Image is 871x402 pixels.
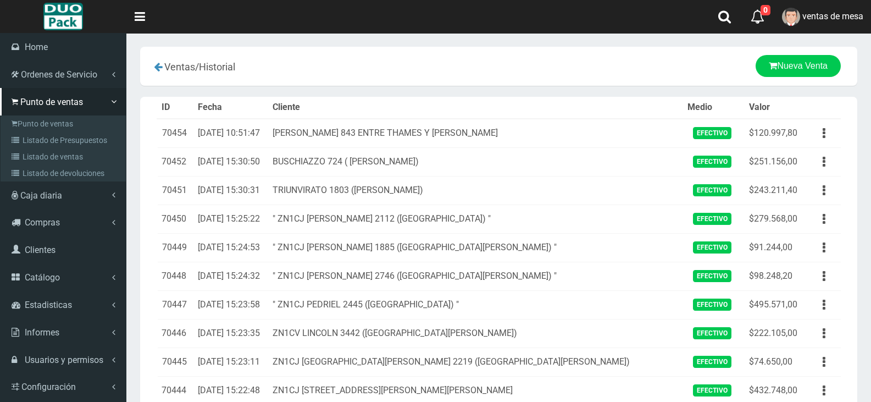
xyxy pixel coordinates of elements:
span: Efectivo [693,299,731,310]
span: Clientes [25,245,56,255]
span: Punto de ventas [20,97,83,107]
span: Efectivo [693,356,731,367]
td: [DATE] 15:24:53 [193,233,268,262]
td: [DATE] 10:51:47 [193,119,268,148]
td: [DATE] 15:23:11 [193,348,268,376]
img: Logo grande [43,3,82,30]
td: ZN1CV LINCOLN 3442 ([GEOGRAPHIC_DATA][PERSON_NAME]) [268,319,683,348]
td: 70452 [157,147,193,176]
a: Listado de devoluciones [3,165,126,181]
td: [DATE] 15:30:50 [193,147,268,176]
th: Cliente [268,97,683,119]
td: " ZN1CJ [PERSON_NAME] 2746 ([GEOGRAPHIC_DATA][PERSON_NAME]) " [268,262,683,290]
span: Home [25,42,48,52]
span: ventas de mesa [802,11,863,21]
td: 70454 [157,119,193,148]
td: [PERSON_NAME] 843 ENTRE THAMES Y [PERSON_NAME] [268,119,683,148]
td: 70446 [157,319,193,348]
span: Efectivo [693,270,731,282]
td: $120.997,80 [745,119,805,148]
span: Ventas [164,61,195,73]
td: $222.105,00 [745,319,805,348]
span: Caja diaria [20,190,62,201]
a: Listado de ventas [3,148,126,165]
span: 0 [761,5,770,15]
a: Nueva Venta [756,55,841,77]
td: 70451 [157,176,193,205]
span: Efectivo [693,241,731,253]
td: 70445 [157,348,193,376]
span: Efectivo [693,184,731,196]
td: " ZN1CJ [PERSON_NAME] 1885 ([GEOGRAPHIC_DATA][PERSON_NAME]) " [268,233,683,262]
span: Efectivo [693,156,731,167]
td: 70450 [157,205,193,233]
td: 70449 [157,233,193,262]
span: Informes [25,327,59,338]
th: Medio [683,97,745,119]
span: Efectivo [693,384,731,396]
a: Punto de ventas [3,115,126,132]
img: User Image [782,8,800,26]
td: TRIUNVIRATO 1803 ([PERSON_NAME]) [268,176,683,205]
span: Efectivo [693,127,731,139]
th: Valor [745,97,805,119]
td: [DATE] 15:25:22 [193,205,268,233]
td: $74.650,00 [745,348,805,376]
span: Ordenes de Servicio [21,69,97,80]
a: Listado de Presupuestos [3,132,126,148]
td: " ZN1CJ PEDRIEL 2445 ([GEOGRAPHIC_DATA]) " [268,290,683,319]
td: [DATE] 15:23:35 [193,319,268,348]
td: [DATE] 15:30:31 [193,176,268,205]
th: Fecha [193,97,268,119]
td: $251.156,00 [745,147,805,176]
td: ZN1CJ [GEOGRAPHIC_DATA][PERSON_NAME] 2219 ([GEOGRAPHIC_DATA][PERSON_NAME]) [268,348,683,376]
th: ID [157,97,193,119]
td: 70447 [157,290,193,319]
td: 70448 [157,262,193,290]
td: BUSCHIAZZO 724 ( [PERSON_NAME]) [268,147,683,176]
span: Efectivo [693,327,731,339]
span: Configuración [21,382,76,392]
td: $243.211,40 [745,176,805,205]
td: $495.571,00 [745,290,805,319]
span: Compras [25,217,60,228]
td: " ZN1CJ [PERSON_NAME] 2112 ([GEOGRAPHIC_DATA]) " [268,205,683,233]
span: Catálogo [25,272,60,283]
span: Efectivo [693,213,731,224]
td: [DATE] 15:24:32 [193,262,268,290]
td: $91.244,00 [745,233,805,262]
span: Historial [199,61,235,73]
td: [DATE] 15:23:58 [193,290,268,319]
div: / [148,55,382,78]
td: $279.568,00 [745,205,805,233]
span: Usuarios y permisos [25,355,103,365]
span: Estadisticas [25,300,72,310]
td: $98.248,20 [745,262,805,290]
